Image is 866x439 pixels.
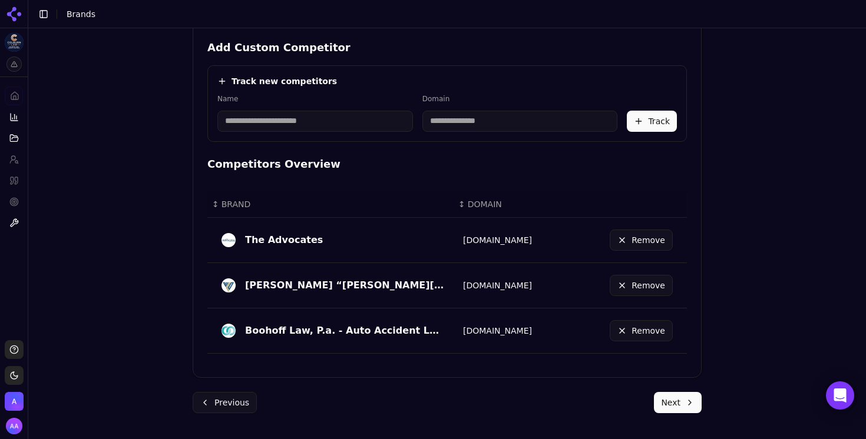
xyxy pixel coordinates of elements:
div: Open Intercom Messenger [826,381,854,410]
div: Data table [207,191,687,354]
a: [DOMAIN_NAME] [463,281,532,290]
button: Remove [610,320,673,341]
a: [DOMAIN_NAME] [463,235,532,245]
button: Open user button [6,418,22,434]
a: [DOMAIN_NAME] [463,326,532,335]
label: Domain [422,94,618,104]
div: The Advocates [245,233,323,247]
th: BRAND [207,191,454,218]
h4: Add Custom Competitor [207,39,687,56]
button: Remove [610,275,673,296]
nav: breadcrumb [67,8,95,20]
img: Colburn Law Accident & Injury Lawyers [5,33,24,52]
img: Admin [5,392,24,411]
button: Remove [610,230,673,251]
button: Track [627,111,677,132]
button: Open organization switcher [5,392,24,411]
div: ↕BRAND [212,198,449,210]
h4: Competitors Overview [207,156,687,172]
span: DOMAIN [468,198,502,210]
img: The Advocates [222,233,236,247]
label: Name [217,94,413,104]
img: Joseph “J.P.” Pendergast – Pendergast Law [222,278,236,292]
img: Boohoff Law, P.A. - Auto Accident Lawyers [222,324,236,338]
button: Next [654,392,702,413]
img: Alp Aysan [6,418,22,434]
button: Current brand: Colburn Law Accident & Injury Lawyers [5,33,24,52]
th: DOMAIN [454,191,557,218]
span: Brands [67,9,95,19]
span: BRAND [222,198,251,210]
h4: Track new competitors [232,75,337,87]
button: Previous [193,392,257,413]
div: Boohoff Law, P.a. - Auto Accident Lawyers [245,324,444,338]
div: ↕DOMAIN [458,198,553,210]
div: [PERSON_NAME] “[PERSON_NAME][GEOGRAPHIC_DATA] – [PERSON_NAME] Law [245,278,444,292]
